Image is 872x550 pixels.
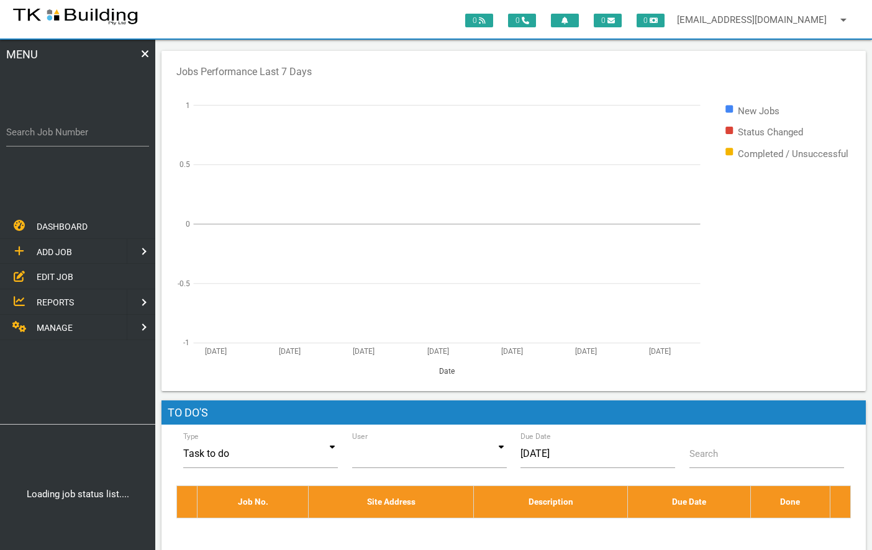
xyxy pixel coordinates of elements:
[738,127,803,138] text: Status Changed
[465,14,493,27] span: 0
[750,486,830,518] th: Done
[183,338,189,347] text: -1
[352,431,368,442] label: User
[353,346,375,355] text: [DATE]
[628,486,750,518] th: Due Date
[427,346,449,355] text: [DATE]
[37,323,73,333] span: MANAGE
[309,486,474,518] th: Site Address
[637,14,665,27] span: 0
[738,105,779,116] text: New Jobs
[501,346,523,355] text: [DATE]
[37,222,88,232] span: DASHBOARD
[439,367,455,376] text: Date
[508,14,536,27] span: 0
[186,220,190,228] text: 0
[738,148,848,159] text: Completed / Unsuccessful
[186,101,190,109] text: 1
[12,6,139,26] img: s3file
[575,346,597,355] text: [DATE]
[37,272,73,282] span: EDIT JOB
[279,346,301,355] text: [DATE]
[4,487,152,502] center: Loading job status list....
[178,279,190,287] text: -0.5
[161,400,866,425] h1: To Do's
[37,247,72,257] span: ADD JOB
[183,431,199,442] label: Type
[197,486,308,518] th: Job No.
[205,346,227,355] text: [DATE]
[37,297,74,307] span: REPORTS
[474,486,628,518] th: Description
[594,14,622,27] span: 0
[649,346,671,355] text: [DATE]
[6,125,149,140] label: Search Job Number
[520,431,551,442] label: Due Date
[179,160,190,169] text: 0.5
[6,46,38,112] span: MENU
[176,66,312,78] text: Jobs Performance Last 7 Days
[689,447,718,461] label: Search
